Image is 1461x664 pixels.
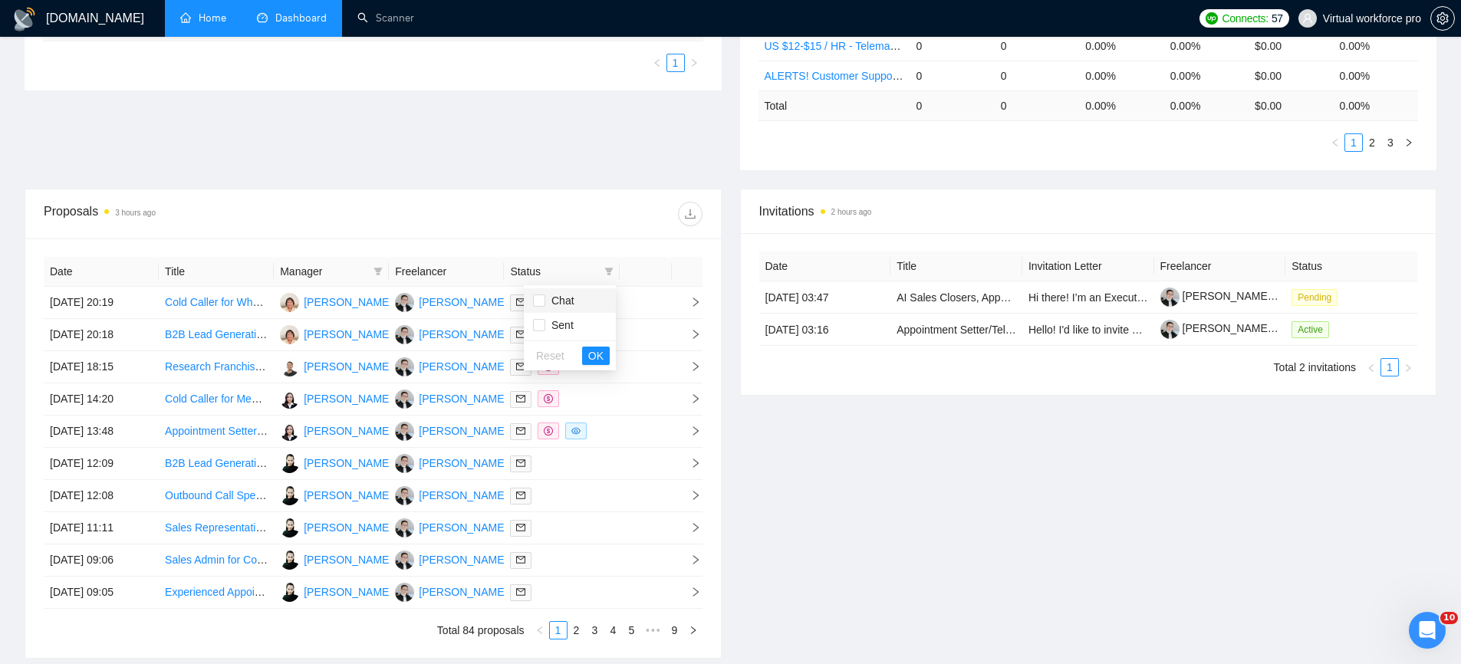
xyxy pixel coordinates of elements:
img: JA [280,325,299,344]
span: left [1367,363,1376,373]
a: JA[PERSON_NAME] [280,327,392,340]
a: [PERSON_NAME] [PERSON_NAME] [1160,322,1362,334]
a: LB[PERSON_NAME] [PERSON_NAME] [395,488,598,501]
span: setting [1431,12,1454,25]
span: Active [1292,321,1329,338]
li: Previous Page [531,621,549,639]
a: AI Sales Closers, Appointment Setters, Lead Generation [897,291,1164,304]
button: left [1326,133,1344,152]
img: logo [12,7,37,31]
a: LB[PERSON_NAME] [PERSON_NAME] [395,521,598,533]
div: [PERSON_NAME] [PERSON_NAME] [419,358,598,375]
span: right [689,626,698,635]
a: 1 [550,622,567,639]
td: Research Franchise Owners & Operations Heads of US Restaurant Chains [159,351,274,383]
td: 0.00 % [1334,90,1418,120]
a: 2 [1364,134,1380,151]
a: MA[PERSON_NAME] [280,424,392,436]
div: [PERSON_NAME] [PERSON_NAME] [419,294,598,311]
li: 1 [1380,358,1399,376]
span: left [1331,138,1340,147]
img: LB [395,422,414,441]
a: LB[PERSON_NAME] [PERSON_NAME] [395,585,598,597]
div: [PERSON_NAME] [PERSON_NAME] [419,583,598,600]
td: Total [758,90,910,120]
div: [PERSON_NAME] [304,326,392,343]
a: Appointment Setters for Marketing Agency [165,425,366,437]
a: homeHome [180,12,226,25]
img: MA [280,390,299,409]
td: 0 [910,31,994,61]
a: JA[PERSON_NAME] [280,295,392,307]
span: right [678,458,701,468]
a: LB[PERSON_NAME] [PERSON_NAME] [395,360,598,372]
span: Manager [280,263,367,280]
td: 0 [910,90,994,120]
td: 0.00% [1079,31,1163,61]
li: 1 [666,54,685,72]
time: 3 hours ago [115,209,156,217]
li: Next Page [685,54,703,72]
td: 0.00 % [1079,90,1163,120]
li: 2 [1363,133,1381,152]
span: filter [373,267,383,276]
img: LB [395,551,414,570]
a: JR[PERSON_NAME] [280,456,392,468]
img: c1AyKq6JICviXaEpkmdqJS9d0fu8cPtAjDADDsaqrL33dmlxerbgAEFrRdAYEnyeyq [1160,288,1180,307]
li: Next Page [1400,133,1418,152]
a: Cold Caller for Wholesale Food Products Sales [165,296,390,308]
span: Connects: [1222,10,1269,27]
td: Cold Caller for Wholesale Food Products Sales [159,287,274,319]
th: Freelancer [1154,251,1286,281]
th: Manager [274,257,389,287]
li: 9 [666,621,684,639]
a: LB[PERSON_NAME] [PERSON_NAME] [395,392,598,404]
span: dollar [544,426,553,436]
button: OK [582,347,610,365]
td: Outbound Call Specialist for Dental Practice [159,480,274,512]
a: LB[PERSON_NAME] [PERSON_NAME] [395,456,598,468]
span: left [653,58,662,67]
th: Freelancer [389,257,504,287]
span: mail [516,523,525,532]
div: [PERSON_NAME] [PERSON_NAME] [419,390,598,407]
a: Pending [1292,291,1344,303]
span: mail [516,394,525,403]
td: $0.00 [1249,61,1333,90]
img: upwork-logo.png [1206,12,1218,25]
div: [PERSON_NAME] [PERSON_NAME] [419,455,598,472]
a: Cold Caller for Meeting Invitations [165,393,326,405]
td: 0.00% [1164,61,1249,90]
a: JR[PERSON_NAME] [280,585,392,597]
span: right [678,522,701,533]
iframe: Intercom live chat [1409,612,1446,649]
img: LB [395,325,414,344]
div: [PERSON_NAME] [PERSON_NAME] [419,519,598,536]
div: [PERSON_NAME] [304,487,392,504]
a: B2B Lead Generation Specialist for Fashion Industry [165,328,415,340]
button: setting [1430,6,1455,31]
td: 0 [995,61,1079,90]
span: mail [516,459,525,468]
span: dollar [544,394,553,403]
span: OK [588,347,604,364]
td: 0.00% [1164,31,1249,61]
a: 3 [1382,134,1399,151]
span: 10 [1440,612,1458,624]
span: user [1302,13,1313,24]
button: download [678,202,703,226]
button: right [684,621,703,639]
li: 1 [1344,133,1363,152]
div: [PERSON_NAME] [PERSON_NAME] [419,551,598,568]
span: right [678,297,701,307]
span: right [678,361,701,372]
td: [DATE] 03:47 [759,281,891,314]
button: right [685,54,703,72]
img: JR [280,486,299,505]
span: Sent [545,319,574,331]
td: Appointment Setters for Marketing Agency [159,416,274,448]
a: Experienced Appointment Setter [165,586,319,598]
img: LB [395,293,414,312]
li: 4 [604,621,623,639]
a: CN[PERSON_NAME] [280,360,392,372]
